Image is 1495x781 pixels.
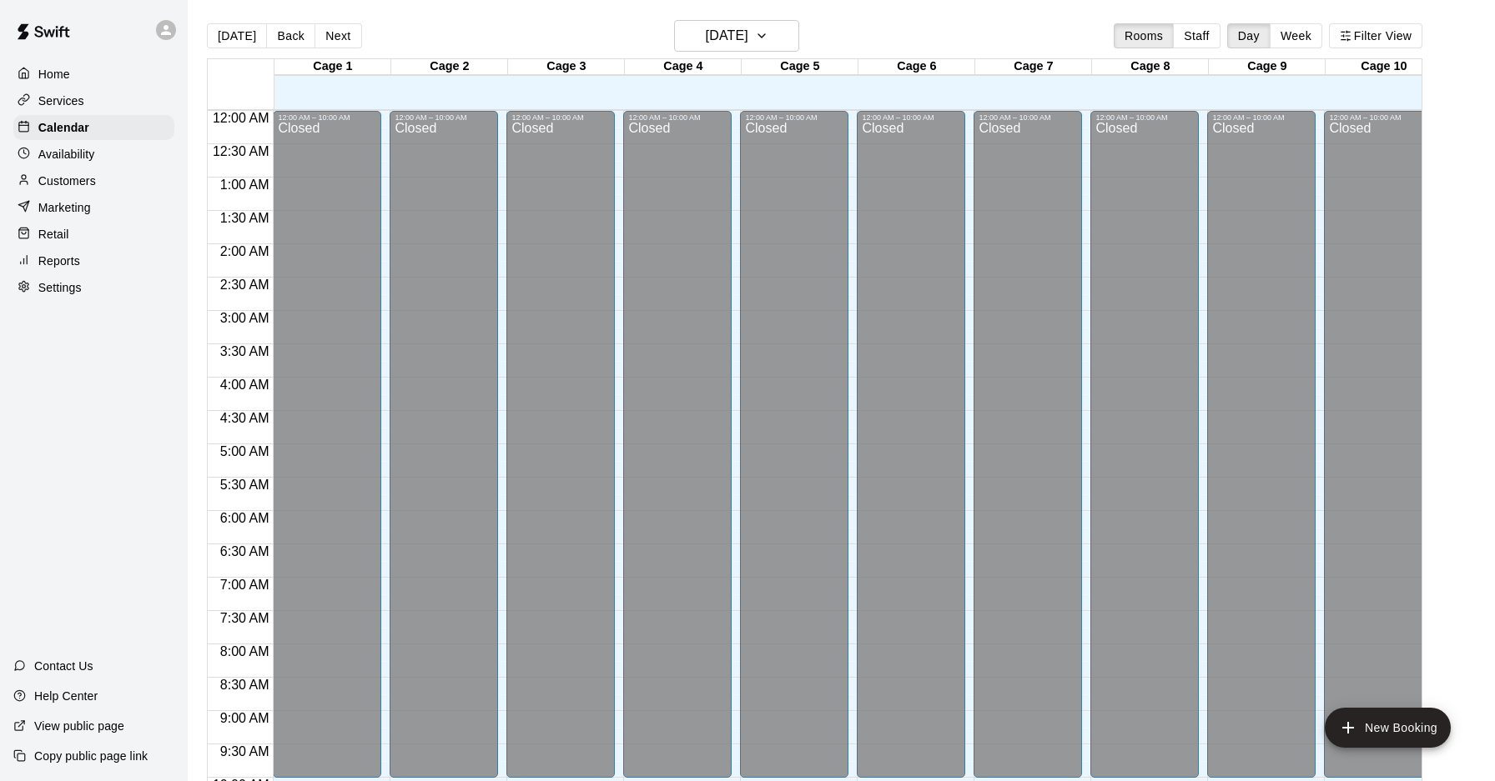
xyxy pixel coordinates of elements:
p: Help Center [34,688,98,704]
div: Cage 10 [1326,59,1442,75]
a: Calendar [13,115,174,140]
p: Marketing [38,199,91,216]
p: Copy public page link [34,748,148,764]
span: 4:00 AM [216,378,274,392]
div: 12:00 AM – 10:00 AM [395,113,493,122]
div: 12:00 AM – 10:00 AM [979,113,1077,122]
p: Customers [38,173,96,189]
span: 7:30 AM [216,611,274,625]
span: 12:30 AM [209,144,274,158]
span: 3:30 AM [216,344,274,358]
button: Back [266,23,315,48]
div: Cage 2 [391,59,508,75]
div: Cage 8 [1092,59,1209,75]
div: 12:00 AM – 10:00 AM: Closed [623,111,732,778]
button: add [1325,708,1451,748]
span: 6:00 AM [216,511,274,525]
div: Cage 7 [975,59,1092,75]
div: 12:00 AM – 10:00 AM [1095,113,1194,122]
div: 12:00 AM – 10:00 AM [1329,113,1427,122]
button: Day [1227,23,1271,48]
p: Services [38,93,84,109]
button: Staff [1173,23,1221,48]
div: 12:00 AM – 10:00 AM: Closed [857,111,965,778]
p: Home [38,66,70,83]
span: 8:00 AM [216,644,274,658]
div: Cage 3 [508,59,625,75]
button: Filter View [1329,23,1422,48]
span: 5:30 AM [216,478,274,492]
div: 12:00 AM – 10:00 AM [745,113,843,122]
span: 5:00 AM [216,444,274,458]
button: [DATE] [207,23,267,48]
span: 1:00 AM [216,178,274,192]
p: View public page [34,718,124,734]
span: 1:30 AM [216,211,274,225]
a: Settings [13,275,174,300]
a: Home [13,62,174,87]
button: Rooms [1114,23,1174,48]
h6: [DATE] [706,24,748,48]
div: 12:00 AM – 10:00 AM [1212,113,1311,122]
div: Cage 6 [858,59,975,75]
span: 6:30 AM [216,544,274,558]
a: Marketing [13,195,174,220]
div: 12:00 AM – 10:00 AM: Closed [1090,111,1199,778]
span: 9:30 AM [216,744,274,758]
p: Availability [38,146,95,163]
div: 12:00 AM – 10:00 AM [278,113,376,122]
a: Retail [13,222,174,247]
span: 9:00 AM [216,711,274,725]
span: 12:00 AM [209,111,274,125]
div: Cage 1 [274,59,391,75]
p: Retail [38,226,69,243]
p: Reports [38,253,80,269]
div: Cage 9 [1209,59,1326,75]
span: 8:30 AM [216,678,274,692]
button: Next [315,23,361,48]
a: Availability [13,142,174,167]
div: 12:00 AM – 10:00 AM: Closed [1324,111,1432,778]
div: 12:00 AM – 10:00 AM [511,113,610,122]
div: 12:00 AM – 10:00 AM [862,113,960,122]
div: 12:00 AM – 10:00 AM: Closed [740,111,848,778]
a: Customers [13,168,174,193]
div: Cage 4 [625,59,742,75]
p: Settings [38,279,82,296]
span: 7:00 AM [216,578,274,592]
p: Contact Us [34,658,93,674]
span: 4:30 AM [216,411,274,425]
div: 12:00 AM – 10:00 AM: Closed [1207,111,1316,778]
span: 2:30 AM [216,278,274,292]
p: Calendar [38,119,89,136]
button: Week [1270,23,1322,48]
span: 2:00 AM [216,244,274,258]
div: 12:00 AM – 10:00 AM: Closed [273,111,381,778]
div: Cage 5 [742,59,858,75]
div: 12:00 AM – 10:00 AM: Closed [974,111,1082,778]
span: 3:00 AM [216,311,274,325]
div: 12:00 AM – 10:00 AM: Closed [506,111,615,778]
a: Services [13,88,174,113]
div: 12:00 AM – 10:00 AM [628,113,727,122]
a: Reports [13,248,174,273]
button: [DATE] [674,20,799,52]
div: 12:00 AM – 10:00 AM: Closed [390,111,498,778]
